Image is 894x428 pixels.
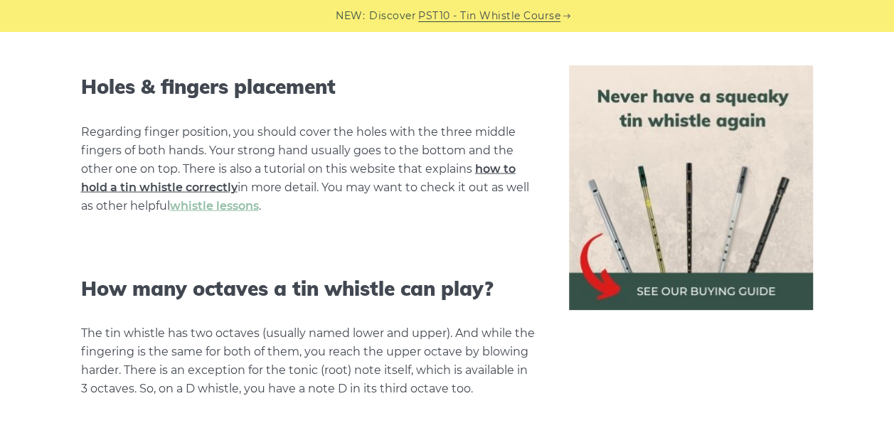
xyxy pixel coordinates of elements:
[81,276,535,300] h3: How many octaves a tin whistle can play?
[81,74,535,98] h3: Holes & fingers placement
[81,122,535,215] p: Regarding finger position, you should cover the holes with the three middle fingers of both hands...
[569,65,814,310] img: tin whistle buying guide
[336,8,365,24] span: NEW:
[81,161,516,193] a: how to hold a tin whistle correctly
[369,8,416,24] span: Discover
[81,323,535,397] p: The tin whistle has two octaves (usually named lower and upper). And while the fingering is the s...
[418,8,560,24] a: PST10 - Tin Whistle Course
[170,198,259,212] a: whistle lessons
